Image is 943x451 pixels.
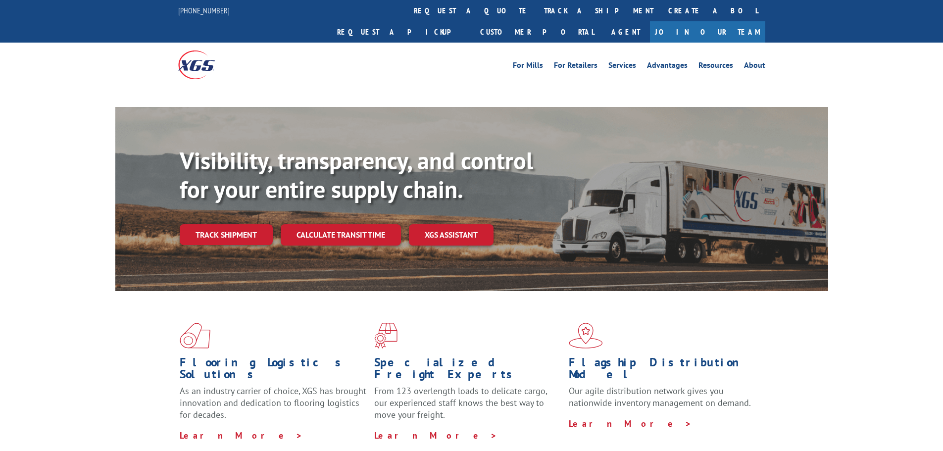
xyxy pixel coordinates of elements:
[374,356,561,385] h1: Specialized Freight Experts
[180,430,303,441] a: Learn More >
[180,323,210,349] img: xgs-icon-total-supply-chain-intelligence-red
[554,61,597,72] a: For Retailers
[473,21,601,43] a: Customer Portal
[569,385,751,408] span: Our agile distribution network gives you nationwide inventory management on demand.
[281,224,401,246] a: Calculate transit time
[601,21,650,43] a: Agent
[513,61,543,72] a: For Mills
[374,430,497,441] a: Learn More >
[409,224,494,246] a: XGS ASSISTANT
[698,61,733,72] a: Resources
[374,385,561,429] p: From 123 overlength loads to delicate cargo, our experienced staff knows the best way to move you...
[744,61,765,72] a: About
[608,61,636,72] a: Services
[180,385,366,420] span: As an industry carrier of choice, XGS has brought innovation and dedication to flooring logistics...
[569,323,603,349] img: xgs-icon-flagship-distribution-model-red
[178,5,230,15] a: [PHONE_NUMBER]
[180,224,273,245] a: Track shipment
[180,356,367,385] h1: Flooring Logistics Solutions
[647,61,688,72] a: Advantages
[330,21,473,43] a: Request a pickup
[374,323,397,349] img: xgs-icon-focused-on-flooring-red
[569,356,756,385] h1: Flagship Distribution Model
[569,418,692,429] a: Learn More >
[180,145,533,204] b: Visibility, transparency, and control for your entire supply chain.
[650,21,765,43] a: Join Our Team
